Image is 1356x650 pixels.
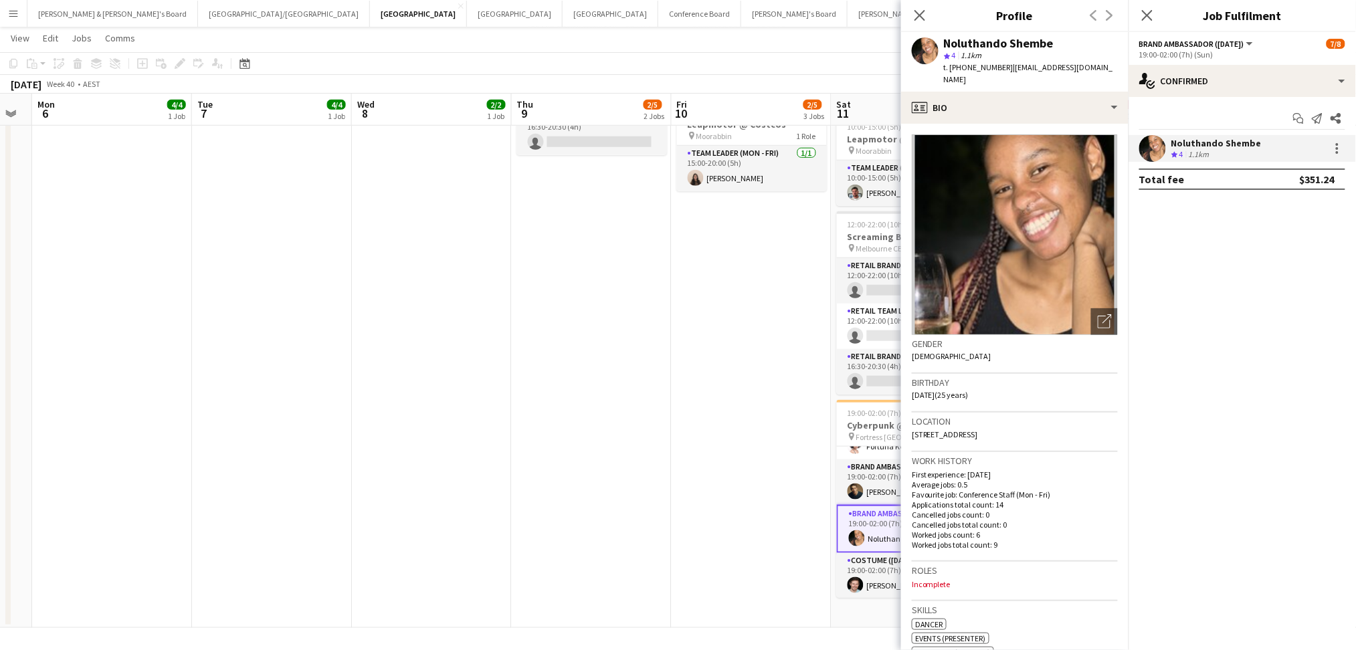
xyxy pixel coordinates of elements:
[357,98,375,110] span: Wed
[912,604,1118,616] h3: Skills
[517,98,534,110] span: Thu
[848,219,906,229] span: 12:00-22:00 (10h)
[1327,39,1345,49] span: 7/8
[912,510,1118,520] p: Cancelled jobs count: 0
[37,29,64,47] a: Edit
[912,530,1118,540] p: Worked jobs count: 6
[198,1,370,27] button: [GEOGRAPHIC_DATA]/[GEOGRAPHIC_DATA]
[677,146,827,191] app-card-role: Team Leader (Mon - Fri)1/115:00-20:00 (5h)[PERSON_NAME]
[197,98,213,110] span: Tue
[835,106,852,121] span: 11
[168,111,185,121] div: 1 Job
[912,540,1118,550] p: Worked jobs total count: 9
[912,455,1118,467] h3: Work history
[677,98,688,110] span: Fri
[837,349,987,395] app-card-role: RETAIL Brand Ambassador ([DATE])2A0/116:30-20:30 (4h)
[912,134,1118,335] img: Crew avatar or photo
[488,111,505,121] div: 1 Job
[912,429,978,439] span: [STREET_ADDRESS]
[677,99,827,191] app-job-card: 15:00-20:00 (5h)1/1Leapmotor @ Costcos Moorabbin1 RoleTeam Leader (Mon - Fri)1/115:00-20:00 (5h)[...
[696,131,733,141] span: Moorabbin
[27,1,198,27] button: [PERSON_NAME] & [PERSON_NAME]'s Board
[1171,137,1262,149] div: Noluthando Shembe
[5,29,35,47] a: View
[944,62,1113,84] span: | [EMAIL_ADDRESS][DOMAIN_NAME]
[915,633,986,643] span: Events (Presenter)
[1139,39,1244,49] span: Brand Ambassador (Saturday)
[517,110,667,155] app-card-role: RETAIL Brand Ambassador (Mon - Fri)0/116:30-20:30 (4h)
[355,106,375,121] span: 8
[837,114,987,206] app-job-card: 10:00-15:00 (5h)1/1Leapmotor @ Costcos Moorabbin1 RoleTeam Leader ([DATE])1/110:00-15:00 (5h)[PER...
[915,619,943,629] span: Dancer
[959,50,985,60] span: 1.1km
[1129,65,1356,97] div: Confirmed
[1091,308,1118,335] div: Open photos pop-in
[912,390,969,400] span: [DATE] (25 years)
[912,338,1118,350] h3: Gender
[856,432,953,442] span: Fortress [GEOGRAPHIC_DATA]
[328,111,345,121] div: 1 Job
[856,146,892,156] span: Moorabbin
[912,479,1118,490] p: Average jobs: 0.5
[487,100,506,110] span: 2/2
[912,564,1118,576] h3: Roles
[83,79,100,89] div: AEST
[658,1,741,27] button: Conference Board
[804,111,825,121] div: 3 Jobs
[856,243,908,253] span: Melbourne CBD
[1179,149,1183,159] span: 4
[837,98,852,110] span: Sat
[195,106,213,121] span: 7
[952,50,956,60] span: 4
[43,32,58,44] span: Edit
[66,29,97,47] a: Jobs
[327,100,346,110] span: 4/4
[837,160,987,206] app-card-role: Team Leader ([DATE])1/110:00-15:00 (5h)[PERSON_NAME]
[370,1,467,27] button: [GEOGRAPHIC_DATA]
[944,37,1054,49] div: Noluthando Shembe
[912,351,991,361] span: [DEMOGRAPHIC_DATA]
[1139,49,1345,60] div: 19:00-02:00 (7h) (Sun)
[35,106,55,121] span: 6
[1186,149,1212,160] div: 1.1km
[912,469,1118,479] p: First experience: [DATE]
[105,32,135,44] span: Comms
[837,258,987,304] app-card-role: RETAIL Brand Ambassador ([DATE])4A0/112:00-22:00 (10h)
[797,131,816,141] span: 1 Role
[912,415,1118,427] h3: Location
[37,98,55,110] span: Mon
[848,1,1018,27] button: [PERSON_NAME] & [PERSON_NAME]'s Board
[1139,173,1185,186] div: Total fee
[848,408,922,418] span: 19:00-02:00 (7h) (Sun)
[837,400,987,598] app-job-card: 19:00-02:00 (7h) (Sun)7/8Cyberpunk @ Fortress Fortress [GEOGRAPHIC_DATA]7 Roles[PERSON_NAME]Team ...
[741,1,848,27] button: [PERSON_NAME]'s Board
[837,211,987,395] app-job-card: 12:00-22:00 (10h)0/3Screaming Booth Melbourne CBD3 RolesRETAIL Brand Ambassador ([DATE])4A0/112:0...
[44,79,78,89] span: Week 40
[848,122,902,132] span: 10:00-15:00 (5h)
[1129,7,1356,24] h3: Job Fulfilment
[1139,39,1255,49] button: Brand Ambassador ([DATE])
[100,29,140,47] a: Comms
[644,100,662,110] span: 2/5
[644,111,665,121] div: 2 Jobs
[901,92,1129,124] div: Bio
[912,490,1118,500] p: Favourite job: Conference Staff (Mon - Fri)
[563,1,658,27] button: [GEOGRAPHIC_DATA]
[167,100,186,110] span: 4/4
[803,100,822,110] span: 2/5
[837,419,987,431] h3: Cyberpunk @ Fortress
[837,553,987,599] app-card-role: Costume ([DATE])1/119:00-02:00 (7h)[PERSON_NAME]
[515,106,534,121] span: 9
[837,304,987,349] app-card-role: RETAIL Team Leader (Sat)2A0/112:00-22:00 (10h)
[72,32,92,44] span: Jobs
[675,106,688,121] span: 10
[912,579,1118,589] p: Incomplete
[837,505,987,553] app-card-role: Brand Ambassador ([DATE])1/119:00-02:00 (7h)Noluthando Shembe
[1300,173,1335,186] div: $351.24
[837,459,987,505] app-card-role: Brand Ambassador ([DATE])1/119:00-02:00 (7h)[PERSON_NAME]
[837,133,987,145] h3: Leapmotor @ Costcos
